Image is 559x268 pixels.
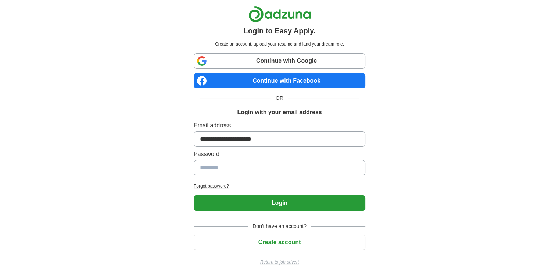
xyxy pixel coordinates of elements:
[194,150,365,159] label: Password
[248,222,311,230] span: Don't have an account?
[248,6,311,22] img: Adzuna logo
[194,73,365,88] a: Continue with Facebook
[194,235,365,250] button: Create account
[194,121,365,130] label: Email address
[194,259,365,265] a: Return to job advert
[195,41,364,47] p: Create an account, upload your resume and land your dream role.
[194,239,365,245] a: Create account
[271,94,288,102] span: OR
[244,25,316,36] h1: Login to Easy Apply.
[194,195,365,211] button: Login
[194,183,365,189] a: Forgot password?
[237,108,322,117] h1: Login with your email address
[194,53,365,69] a: Continue with Google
